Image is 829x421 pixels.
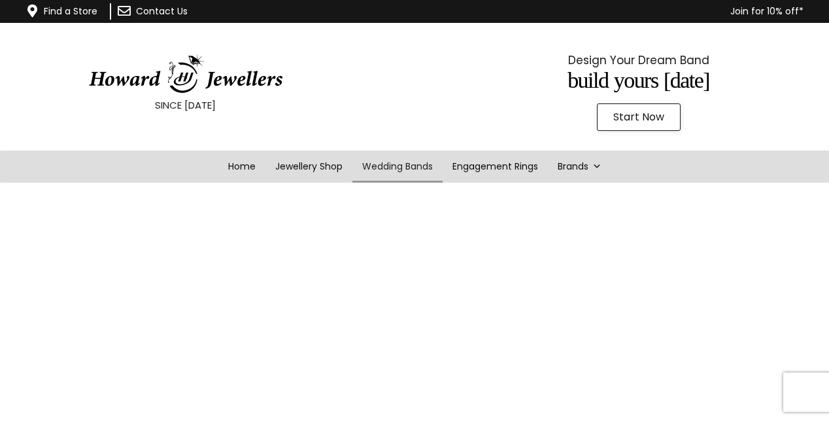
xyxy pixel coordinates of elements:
a: Contact Us [136,5,188,18]
a: Engagement Rings [443,151,548,183]
a: Find a Store [44,5,97,18]
a: Wedding Bands [352,151,443,183]
a: Home [218,151,265,183]
p: SINCE [DATE] [33,97,338,114]
p: Design Your Dream Band [486,50,791,70]
a: Brands [548,151,611,183]
a: Start Now [597,103,681,131]
span: Start Now [613,112,664,122]
span: Build Yours [DATE] [567,68,709,92]
a: Jewellery Shop [265,151,352,183]
img: HowardJewellersLogo-04 [88,54,284,94]
p: Join for 10% off* [265,3,804,20]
